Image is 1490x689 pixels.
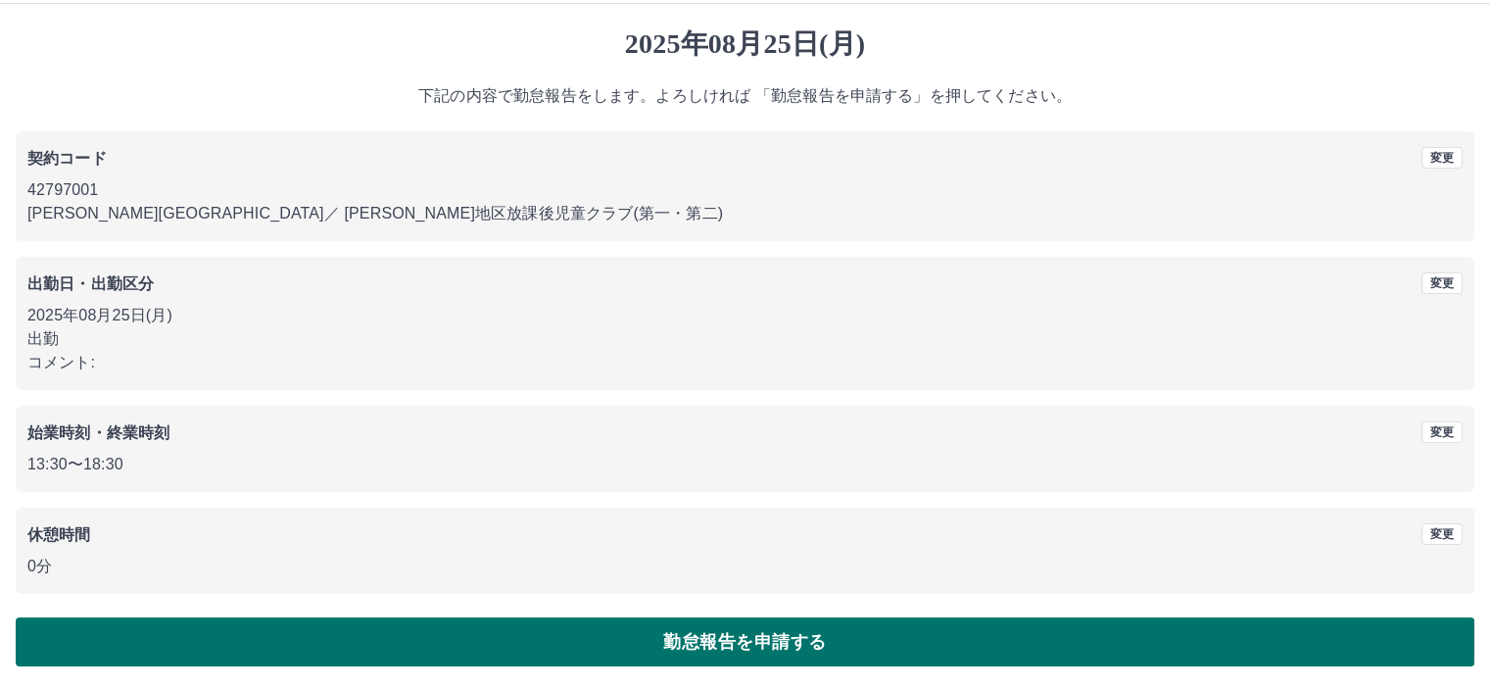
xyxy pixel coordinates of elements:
button: 変更 [1421,272,1463,294]
p: 42797001 [27,178,1463,202]
button: 勤怠報告を申請する [16,617,1474,666]
button: 変更 [1421,421,1463,443]
button: 変更 [1421,523,1463,545]
b: 始業時刻・終業時刻 [27,424,169,441]
p: コメント: [27,351,1463,374]
b: 休憩時間 [27,526,91,543]
p: 2025年08月25日(月) [27,304,1463,327]
p: 出勤 [27,327,1463,351]
p: 13:30 〜 18:30 [27,453,1463,476]
p: [PERSON_NAME][GEOGRAPHIC_DATA] ／ [PERSON_NAME]地区放課後児童クラブ(第一・第二) [27,202,1463,225]
h1: 2025年08月25日(月) [16,27,1474,61]
p: 下記の内容で勤怠報告をします。よろしければ 「勤怠報告を申請する」を押してください。 [16,84,1474,108]
b: 出勤日・出勤区分 [27,275,154,292]
b: 契約コード [27,150,107,167]
button: 変更 [1421,147,1463,169]
p: 0分 [27,555,1463,578]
